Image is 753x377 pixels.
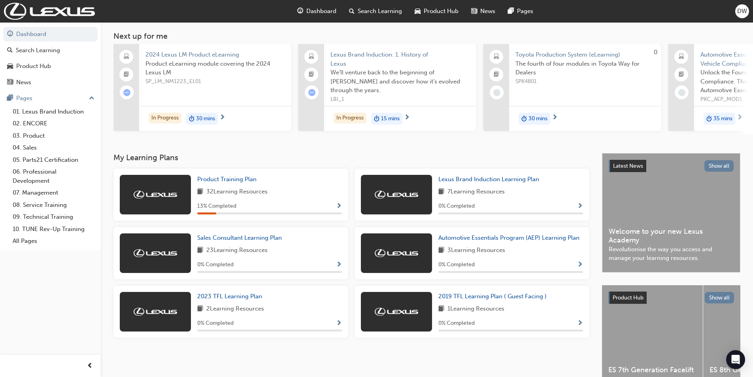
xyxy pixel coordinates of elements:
span: search-icon [349,6,355,16]
span: Show Progress [336,320,342,327]
span: 2023 TFL Learning Plan [197,293,262,300]
a: 10. TUNE Rev-Up Training [9,223,98,235]
a: 06. Professional Development [9,166,98,187]
span: laptop-icon [679,52,684,62]
span: learningRecordVerb_NONE-icon [493,89,500,96]
a: Latest NewsShow all [609,160,734,172]
a: Lexus Brand Induction Learning Plan [438,175,542,184]
button: Show all [705,292,734,303]
button: Show all [704,160,734,172]
span: learningRecordVerb_ATTEMPT-icon [308,89,315,96]
span: 0 % Completed [197,260,234,269]
span: Show Progress [336,261,342,269]
span: SP_LM_NM1223_EL01 [145,77,285,86]
span: 35 mins [713,114,732,123]
span: 0 % Completed [438,319,475,328]
span: SPK4801 [515,77,655,86]
a: Dashboard [3,27,98,42]
span: 2 Learning Resources [206,304,264,314]
button: Show Progress [577,318,583,328]
span: LBI_1 [330,95,470,104]
span: pages-icon [7,95,13,102]
span: booktick-icon [124,70,129,80]
button: Show Progress [336,318,342,328]
span: next-icon [552,114,558,121]
span: booktick-icon [309,70,314,80]
span: 13 % Completed [197,202,236,211]
span: Product Hub [613,294,644,301]
a: Search Learning [3,43,98,58]
div: News [16,78,31,87]
a: 07. Management [9,187,98,199]
div: In Progress [334,113,366,123]
span: prev-icon [87,361,93,371]
h3: Next up for me [101,32,753,41]
span: Revolutionise the way you access and manage your learning resources. [609,245,734,263]
span: Search Learning [358,7,402,16]
span: book-icon [197,304,203,314]
span: Automotive Essentials Program (AEP) Learning Plan [438,234,579,241]
span: learningRecordVerb_ATTEMPT-icon [123,89,130,96]
a: 08. Service Training [9,199,98,211]
span: next-icon [737,114,743,121]
span: 2019 TFL Learning Plan ( Guest Facing ) [438,293,547,300]
a: 02. ENCORE [9,117,98,130]
span: 0 % Completed [438,260,475,269]
span: 30 mins [528,114,547,123]
a: 0Toyota Production System (eLearning)The fourth of four modules in Toyota Way for DealersSPK4801d... [483,44,661,131]
span: book-icon [197,246,203,256]
img: Trak [375,191,418,199]
img: Trak [375,308,418,316]
span: ES 7th Generation Facelift [608,366,696,375]
span: 7 Learning Resources [447,187,505,197]
button: DashboardSearch LearningProduct HubNews [3,25,98,91]
span: guage-icon [297,6,303,16]
span: Welcome to your new Lexus Academy [609,227,734,245]
a: Lexus Brand Induction: 1. History of LexusWe’ll venture back to the beginning of [PERSON_NAME] an... [298,44,476,131]
img: Trak [4,3,95,20]
div: In Progress [149,113,181,123]
span: duration-icon [374,114,379,124]
span: book-icon [438,187,444,197]
span: laptop-icon [124,52,129,62]
a: All Pages [9,235,98,247]
span: next-icon [219,114,225,121]
span: next-icon [404,114,410,121]
span: laptop-icon [494,52,499,62]
span: 0 % Completed [197,319,234,328]
div: Product Hub [16,62,51,71]
span: Show Progress [577,203,583,210]
span: News [480,7,495,16]
span: car-icon [415,6,421,16]
span: Toyota Production System (eLearning) [515,50,655,59]
a: guage-iconDashboard [291,3,343,19]
img: Trak [134,249,177,257]
span: 30 mins [196,114,215,123]
span: 23 Learning Resources [206,246,268,256]
a: Sales Consultant Learning Plan [197,233,285,242]
span: Dashboard [306,7,336,16]
img: Trak [134,191,177,199]
button: DW [735,4,749,18]
a: news-iconNews [465,3,502,19]
span: Product eLearning module covering the 2024 Lexus LM [145,59,285,77]
span: book-icon [197,187,203,197]
span: booktick-icon [679,70,684,80]
span: duration-icon [706,114,712,124]
span: booktick-icon [494,70,499,80]
a: 2019 TFL Learning Plan ( Guest Facing ) [438,292,550,301]
a: search-iconSearch Learning [343,3,408,19]
span: Product Hub [424,7,459,16]
span: duration-icon [521,114,527,124]
span: laptop-icon [309,52,314,62]
span: up-icon [89,93,94,104]
span: 15 mins [381,114,400,123]
span: 32 Learning Resources [206,187,268,197]
span: 0 [654,49,657,56]
a: 04. Sales [9,142,98,154]
div: Pages [16,94,32,103]
span: book-icon [438,246,444,256]
span: Show Progress [577,261,583,269]
a: News [3,75,98,90]
span: news-icon [7,79,13,86]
